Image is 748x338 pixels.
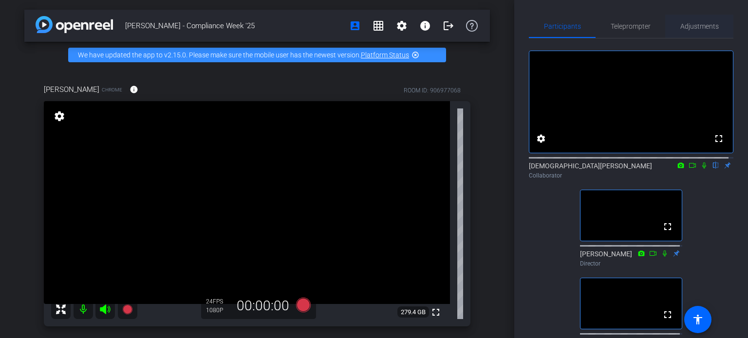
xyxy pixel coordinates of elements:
[680,23,719,30] span: Adjustments
[206,306,230,314] div: 1080P
[692,314,704,325] mat-icon: accessibility
[44,84,99,95] span: [PERSON_NAME]
[611,23,651,30] span: Teleprompter
[580,259,682,268] div: Director
[36,16,113,33] img: app-logo
[710,160,722,169] mat-icon: flip
[580,249,682,268] div: [PERSON_NAME]
[411,51,419,59] mat-icon: highlight_off
[349,20,361,32] mat-icon: account_box
[535,133,547,144] mat-icon: settings
[419,20,431,32] mat-icon: info
[373,20,384,32] mat-icon: grid_on
[397,306,429,318] span: 279.4 GB
[206,298,230,305] div: 24
[529,161,733,180] div: [DEMOGRAPHIC_DATA][PERSON_NAME]
[430,306,442,318] mat-icon: fullscreen
[443,20,454,32] mat-icon: logout
[544,23,581,30] span: Participants
[361,51,409,59] a: Platform Status
[125,16,343,36] span: [PERSON_NAME] - Compliance Week '25
[404,86,461,95] div: ROOM ID: 906977068
[213,298,223,305] span: FPS
[662,309,673,320] mat-icon: fullscreen
[130,85,138,94] mat-icon: info
[68,48,446,62] div: We have updated the app to v2.15.0. Please make sure the mobile user has the newest version.
[713,133,725,144] mat-icon: fullscreen
[529,171,733,180] div: Collaborator
[662,221,673,232] mat-icon: fullscreen
[102,86,122,93] span: Chrome
[396,20,408,32] mat-icon: settings
[230,298,296,314] div: 00:00:00
[53,110,66,122] mat-icon: settings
